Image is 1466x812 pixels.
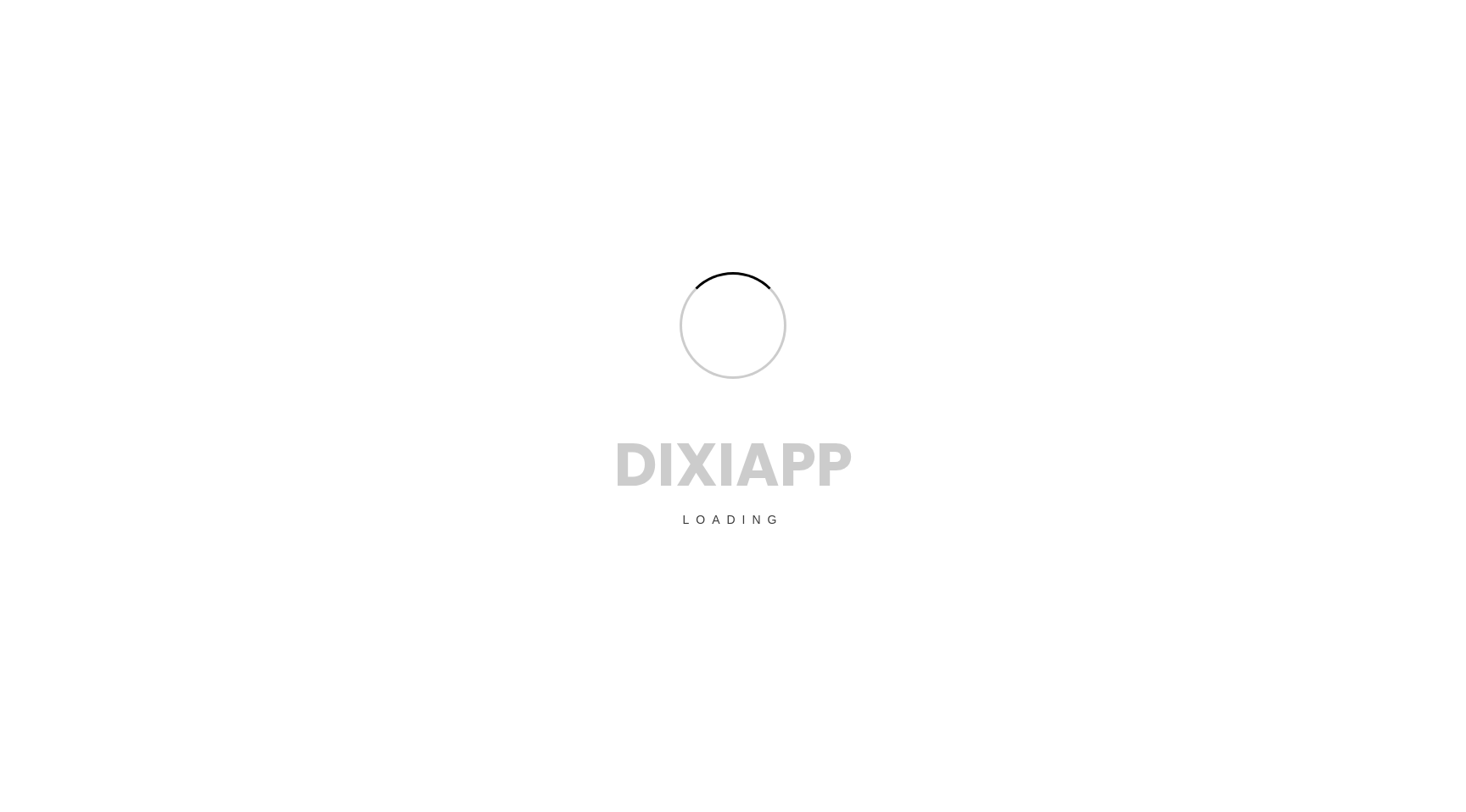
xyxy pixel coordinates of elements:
span: I [718,423,736,507]
span: I [657,423,675,507]
p: Loading [614,510,853,529]
span: X [675,423,718,507]
span: P [816,423,853,507]
span: D [614,423,657,507]
span: P [780,423,816,507]
span: A [736,423,780,507]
